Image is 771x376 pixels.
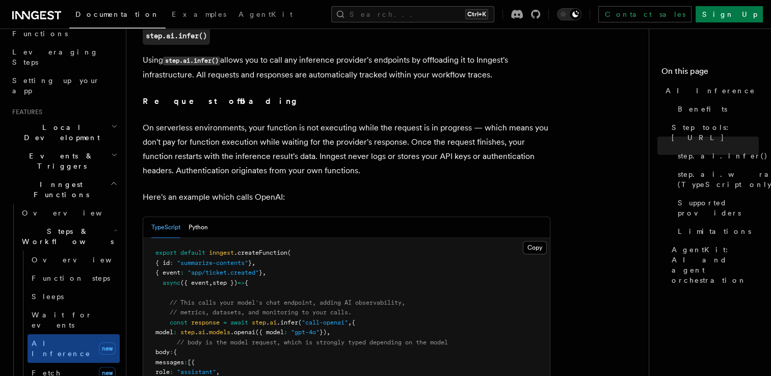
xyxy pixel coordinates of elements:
span: ai [198,329,205,336]
a: Function steps [28,269,120,287]
a: Examples [166,3,232,28]
button: Events & Triggers [8,147,120,175]
span: // This calls your model's chat endpoint, adding AI observability, [170,299,405,306]
button: Toggle dark mode [557,8,581,20]
a: step.ai.infer() [143,26,210,45]
span: Overview [32,256,137,264]
span: Setting up your app [12,76,100,95]
code: step.ai.infer() [163,57,220,65]
a: step.ai.infer() [674,147,759,165]
span: AgentKit: AI and agent orchestration [672,245,759,285]
span: response [191,319,220,326]
span: Limitations [678,226,751,236]
span: } [248,259,252,266]
span: Sleeps [32,292,64,301]
span: role [155,368,170,375]
a: Limitations [674,222,759,240]
span: ({ event [180,279,209,286]
span: [{ [188,359,195,366]
a: Step tools: [URL] [668,118,759,147]
span: { [352,319,355,326]
strong: Request offloading [143,96,304,106]
span: { id [155,259,170,266]
span: new [99,342,116,355]
span: { [245,279,248,286]
a: step.ai.wrap() (TypeScript only) [674,165,759,194]
span: , [209,279,212,286]
span: step [180,329,195,336]
span: . [195,329,198,336]
a: Sleeps [28,287,120,306]
a: AgentKit [232,3,299,28]
p: Using allows you to call any inference provider's endpoints by offloading it to Inngest's infrast... [143,53,550,82]
span: Benefits [678,104,727,114]
span: : [170,259,173,266]
span: Wait for events [32,311,92,329]
span: Steps & Workflows [18,226,114,247]
span: ( [298,319,302,326]
span: Leveraging Steps [12,48,98,66]
span: => [237,279,245,286]
span: { [173,348,177,356]
a: Your first Functions [8,14,120,43]
a: Setting up your app [8,71,120,100]
span: Events & Triggers [8,151,111,171]
span: ai [270,319,277,326]
button: Local Development [8,118,120,147]
span: , [327,329,330,336]
span: : [284,329,287,336]
a: AI Inferencenew [28,334,120,363]
span: Overview [22,209,127,217]
span: AgentKit [238,10,293,18]
span: , [252,259,255,266]
span: Step tools: [URL] [672,122,759,143]
span: // body is the model request, which is strongly typed depending on the model [177,339,448,346]
span: await [230,319,248,326]
button: Search...Ctrl+K [331,6,494,22]
p: On serverless environments, your function is not executing while the request is in progress — whi... [143,121,550,178]
span: : [170,368,173,375]
span: } [259,269,262,276]
span: ( [287,249,291,256]
span: .infer [277,319,298,326]
span: export [155,249,177,256]
kbd: Ctrl+K [465,9,488,19]
span: Features [8,108,42,116]
a: Leveraging Steps [8,43,120,71]
h4: On this page [661,65,759,82]
span: models [209,329,230,336]
button: Steps & Workflows [18,222,120,251]
span: AI Inference [666,86,755,96]
span: : [184,359,188,366]
button: Python [189,217,208,238]
span: inngest [209,249,234,256]
span: Examples [172,10,226,18]
span: Documentation [75,10,159,18]
span: model [155,329,173,336]
span: // metrics, datasets, and monitoring to your calls. [170,309,352,316]
span: , [262,269,266,276]
span: default [180,249,205,256]
span: = [223,319,227,326]
span: "assistant" [177,368,216,375]
span: { event [155,269,180,276]
a: Benefits [674,100,759,118]
span: . [266,319,270,326]
span: , [348,319,352,326]
span: AI Inference [32,339,91,358]
a: Supported providers [674,194,759,222]
span: step.ai.infer() [678,151,768,161]
a: Contact sales [598,6,692,22]
span: "summarize-contents" [177,259,248,266]
span: Function steps [32,274,110,282]
span: Supported providers [678,198,759,218]
span: messages [155,359,184,366]
a: Documentation [69,3,166,29]
span: .openai [230,329,255,336]
span: : [180,269,184,276]
span: : [170,348,173,356]
span: "call-openai" [302,319,348,326]
span: ({ model [255,329,284,336]
span: .createFunction [234,249,287,256]
span: const [170,319,188,326]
